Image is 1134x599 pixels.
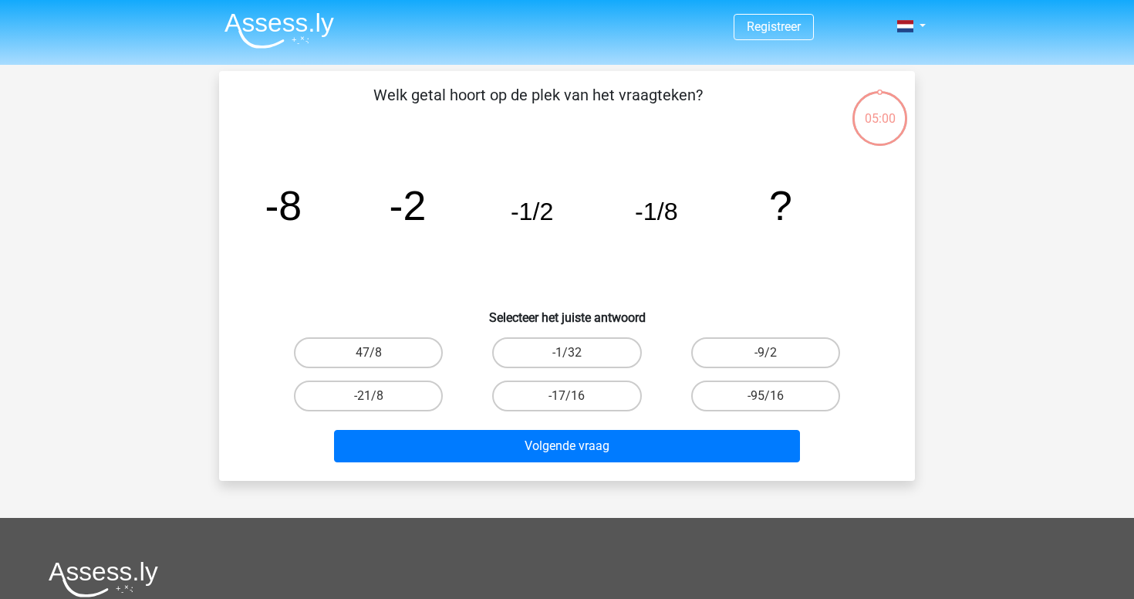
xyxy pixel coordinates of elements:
label: -17/16 [492,381,641,411]
img: Assessly [224,12,334,49]
div: 05:00 [851,90,909,128]
img: Assessly logo [49,561,158,597]
label: 47/8 [294,337,443,368]
label: -9/2 [691,337,840,368]
tspan: -1/8 [635,198,678,225]
tspan: -2 [390,182,427,228]
button: Volgende vraag [334,430,801,462]
label: -21/8 [294,381,443,411]
label: -95/16 [691,381,840,411]
label: -1/32 [492,337,641,368]
tspan: ? [769,182,792,228]
h6: Selecteer het juiste antwoord [244,298,890,325]
tspan: -8 [265,182,302,228]
tspan: -1/2 [511,198,554,225]
a: Registreer [747,19,801,34]
p: Welk getal hoort op de plek van het vraagteken? [244,83,832,130]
